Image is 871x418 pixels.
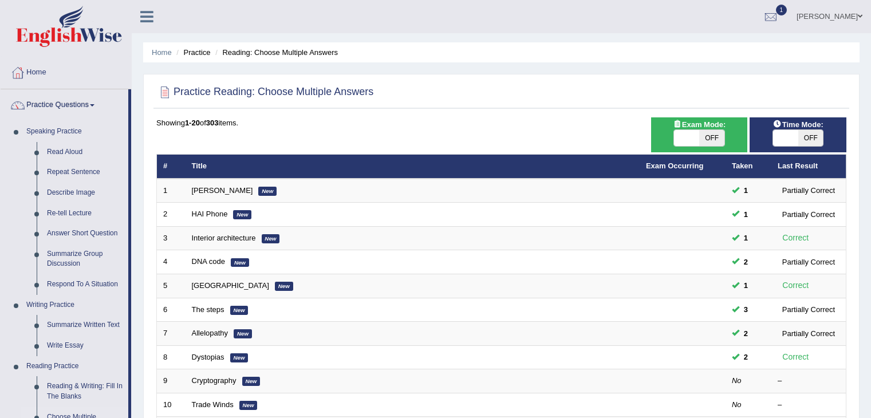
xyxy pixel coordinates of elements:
[739,208,752,220] span: You can still take this question
[157,393,186,417] td: 10
[262,234,280,243] em: New
[42,183,128,203] a: Describe Image
[239,401,258,410] em: New
[192,210,228,218] a: HAI Phone
[192,305,224,314] a: The steps
[157,203,186,227] td: 2
[157,369,186,393] td: 9
[192,257,226,266] a: DNA code
[192,186,253,195] a: [PERSON_NAME]
[778,279,814,292] div: Correct
[778,400,840,411] div: –
[668,119,730,131] span: Exam Mode:
[739,328,752,340] span: You can still take this question
[42,244,128,274] a: Summarize Group Discussion
[778,350,814,364] div: Correct
[739,303,752,316] span: You can still take this question
[212,47,338,58] li: Reading: Choose Multiple Answers
[42,223,128,244] a: Answer Short Question
[192,376,237,385] a: Cryptography
[739,279,752,291] span: You can still take this question
[739,184,752,196] span: You can still take this question
[739,351,752,363] span: You can still take this question
[646,161,703,170] a: Exam Occurring
[42,142,128,163] a: Read Aloud
[699,130,724,146] span: OFF
[771,155,846,179] th: Last Result
[242,377,261,386] em: New
[157,155,186,179] th: #
[230,353,249,362] em: New
[185,119,200,127] b: 1-20
[174,47,210,58] li: Practice
[275,282,293,291] em: New
[798,130,823,146] span: OFF
[234,329,252,338] em: New
[258,187,277,196] em: New
[186,155,640,179] th: Title
[778,376,840,387] div: –
[739,232,752,244] span: You can still take this question
[157,345,186,369] td: 8
[230,306,249,315] em: New
[157,226,186,250] td: 3
[192,329,228,337] a: Allelopathy
[768,119,828,131] span: Time Mode:
[1,57,131,85] a: Home
[42,315,128,336] a: Summarize Written Text
[192,281,269,290] a: [GEOGRAPHIC_DATA]
[157,250,186,274] td: 4
[42,162,128,183] a: Repeat Sentence
[739,256,752,268] span: You can still take this question
[157,179,186,203] td: 1
[778,231,814,245] div: Correct
[21,121,128,142] a: Speaking Practice
[233,210,251,219] em: New
[192,234,256,242] a: Interior architecture
[778,303,840,316] div: Partially Correct
[778,328,840,340] div: Partially Correct
[778,256,840,268] div: Partially Correct
[42,376,128,407] a: Reading & Writing: Fill In The Blanks
[42,336,128,356] a: Write Essay
[651,117,748,152] div: Show exams occurring in exams
[157,274,186,298] td: 5
[732,376,742,385] em: No
[152,48,172,57] a: Home
[192,353,224,361] a: Dystopias
[778,184,840,196] div: Partially Correct
[1,89,128,118] a: Practice Questions
[156,84,373,101] h2: Practice Reading: Choose Multiple Answers
[776,5,787,15] span: 1
[726,155,771,179] th: Taken
[156,117,846,128] div: Showing of items.
[231,258,249,267] em: New
[42,203,128,224] a: Re-tell Lecture
[206,119,219,127] b: 303
[732,400,742,409] em: No
[157,322,186,346] td: 7
[21,295,128,316] a: Writing Practice
[21,356,128,377] a: Reading Practice
[778,208,840,220] div: Partially Correct
[192,400,234,409] a: Trade Winds
[42,274,128,295] a: Respond To A Situation
[157,298,186,322] td: 6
